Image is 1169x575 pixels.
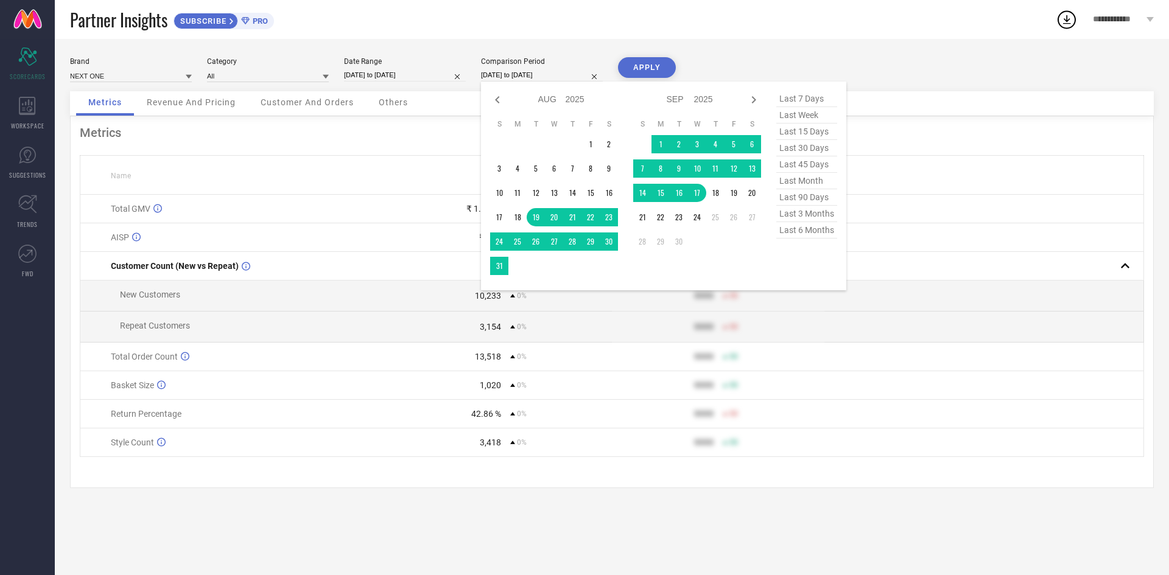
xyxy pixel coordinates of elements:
[688,208,706,226] td: Wed Sep 24 2025
[517,409,527,418] span: 0%
[545,232,563,251] td: Wed Aug 27 2025
[706,208,725,226] td: Thu Sep 25 2025
[70,7,167,32] span: Partner Insights
[776,156,837,173] span: last 45 days
[261,97,354,107] span: Customer And Orders
[490,232,508,251] td: Sun Aug 24 2025
[776,173,837,189] span: last month
[600,119,618,129] th: Saturday
[479,232,501,242] div: ₹ 935
[10,72,46,81] span: SCORECARDS
[743,135,761,153] td: Sat Sep 06 2025
[490,257,508,275] td: Sun Aug 31 2025
[344,57,466,66] div: Date Range
[581,135,600,153] td: Fri Aug 01 2025
[563,184,581,202] td: Thu Aug 14 2025
[490,92,505,107] div: Previous month
[651,184,670,202] td: Mon Sep 15 2025
[633,208,651,226] td: Sun Sep 21 2025
[120,321,190,330] span: Repeat Customers
[545,208,563,226] td: Wed Aug 20 2025
[729,322,738,331] span: 50
[776,107,837,124] span: last week
[344,69,466,82] input: Select date range
[651,208,670,226] td: Mon Sep 22 2025
[581,184,600,202] td: Fri Aug 15 2025
[508,184,527,202] td: Mon Aug 11 2025
[527,232,545,251] td: Tue Aug 26 2025
[490,159,508,178] td: Sun Aug 03 2025
[581,159,600,178] td: Fri Aug 08 2025
[111,204,150,214] span: Total GMV
[22,269,33,278] span: FWD
[706,159,725,178] td: Thu Sep 11 2025
[563,159,581,178] td: Thu Aug 07 2025
[694,291,714,301] div: 9999
[517,322,527,331] span: 0%
[743,159,761,178] td: Sat Sep 13 2025
[207,57,329,66] div: Category
[508,159,527,178] td: Mon Aug 04 2025
[688,184,706,202] td: Wed Sep 17 2025
[633,232,651,251] td: Sun Sep 28 2025
[480,322,501,332] div: 3,154
[694,352,714,361] div: 9999
[633,119,651,129] th: Sunday
[670,159,688,178] td: Tue Sep 09 2025
[618,57,676,78] button: APPLY
[776,140,837,156] span: last 30 days
[651,135,670,153] td: Mon Sep 01 2025
[706,135,725,153] td: Thu Sep 04 2025
[111,437,154,447] span: Style Count
[9,170,46,179] span: SUGGESTIONS
[517,352,527,361] span: 0%
[111,409,181,419] span: Return Percentage
[688,119,706,129] th: Wednesday
[490,208,508,226] td: Sun Aug 17 2025
[490,184,508,202] td: Sun Aug 10 2025
[746,92,761,107] div: Next month
[80,125,1144,140] div: Metrics
[563,119,581,129] th: Thursday
[670,135,688,153] td: Tue Sep 02 2025
[706,119,725,129] th: Thursday
[651,119,670,129] th: Monday
[725,208,743,226] td: Fri Sep 26 2025
[600,208,618,226] td: Sat Aug 23 2025
[670,208,688,226] td: Tue Sep 23 2025
[600,135,618,153] td: Sat Aug 02 2025
[729,291,738,300] span: 50
[379,97,408,107] span: Others
[111,380,154,390] span: Basket Size
[725,135,743,153] td: Fri Sep 05 2025
[725,184,743,202] td: Fri Sep 19 2025
[743,119,761,129] th: Saturday
[527,119,545,129] th: Tuesday
[670,119,688,129] th: Tuesday
[600,184,618,202] td: Sat Aug 16 2025
[1056,9,1078,30] div: Open download list
[147,97,236,107] span: Revenue And Pricing
[670,232,688,251] td: Tue Sep 30 2025
[480,437,501,447] div: 3,418
[729,352,738,361] span: 50
[174,16,230,26] span: SUBSCRIBE
[581,232,600,251] td: Fri Aug 29 2025
[111,172,131,180] span: Name
[694,322,714,332] div: 9999
[743,184,761,202] td: Sat Sep 20 2025
[563,232,581,251] td: Thu Aug 28 2025
[776,206,837,222] span: last 3 months
[776,91,837,107] span: last 7 days
[508,119,527,129] th: Monday
[481,57,603,66] div: Comparison Period
[633,159,651,178] td: Sun Sep 07 2025
[481,69,603,82] input: Select comparison period
[776,189,837,206] span: last 90 days
[729,381,738,389] span: 50
[688,159,706,178] td: Wed Sep 10 2025
[670,184,688,202] td: Tue Sep 16 2025
[688,135,706,153] td: Wed Sep 03 2025
[600,232,618,251] td: Sat Aug 30 2025
[174,10,274,29] a: SUBSCRIBEPRO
